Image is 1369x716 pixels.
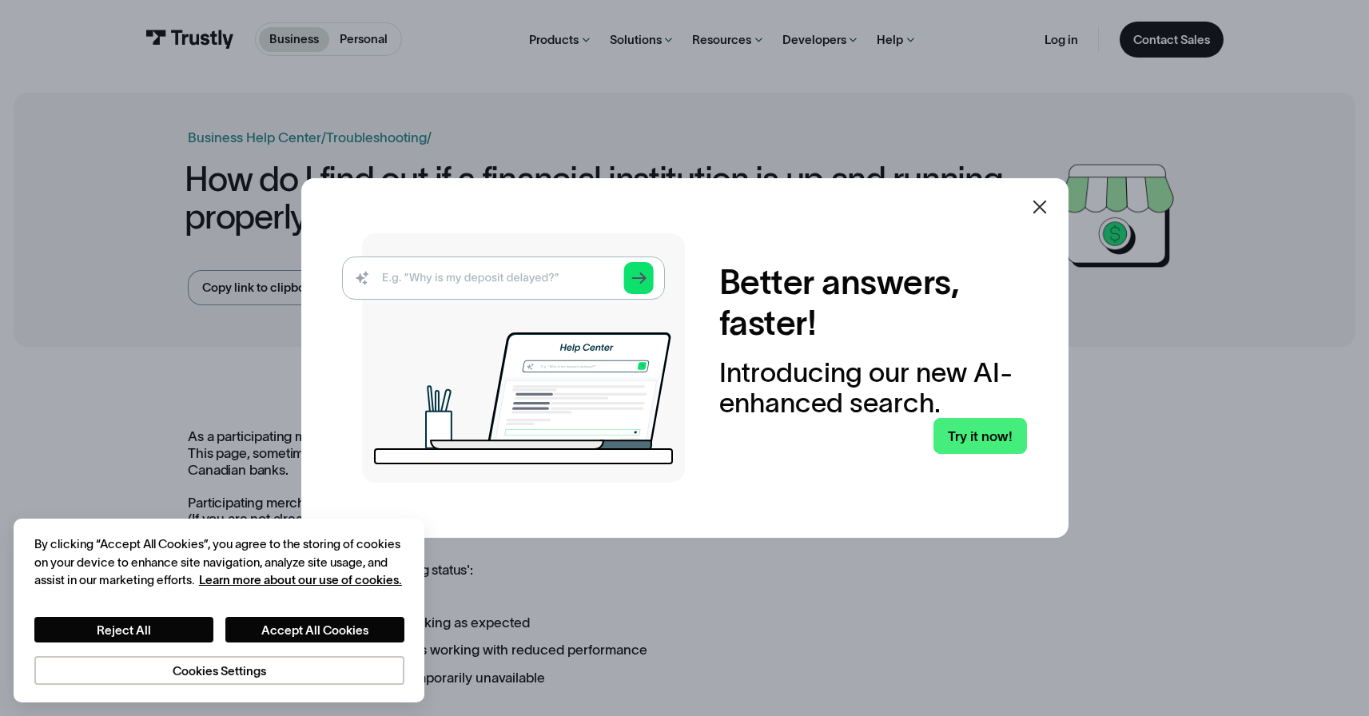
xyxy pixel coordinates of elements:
h2: Better answers, faster! [719,262,1027,344]
button: Accept All Cookies [225,617,404,642]
div: Privacy [34,535,404,685]
div: By clicking “Accept All Cookies”, you agree to the storing of cookies on your device to enhance s... [34,535,404,590]
div: Cookie banner [14,519,424,702]
a: More information about your privacy, opens in a new tab [199,573,402,587]
a: Try it now! [933,418,1027,454]
button: Reject All [34,617,213,642]
div: Introducing our new AI-enhanced search. [719,358,1027,418]
button: Cookies Settings [34,656,404,685]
